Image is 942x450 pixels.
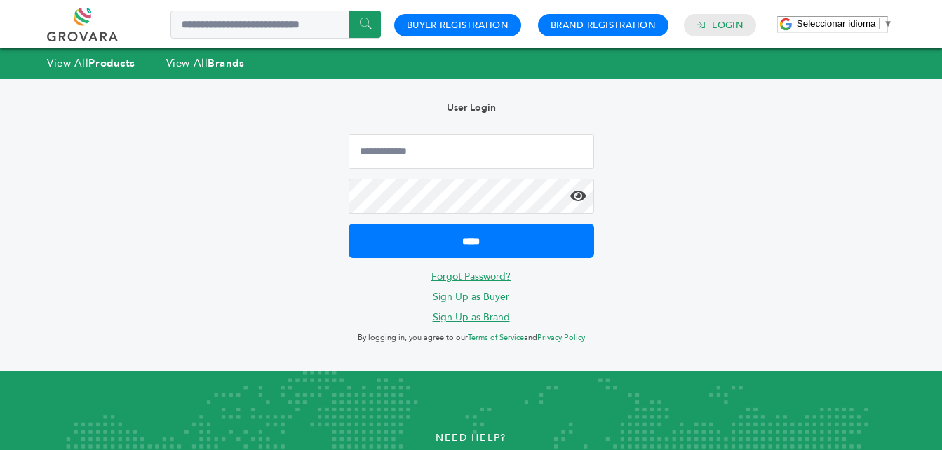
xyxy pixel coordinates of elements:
a: Brand Registration [551,19,656,32]
a: Buyer Registration [407,19,509,32]
a: Privacy Policy [537,332,585,343]
strong: Brands [208,56,244,70]
span: Seleccionar idioma [797,18,876,29]
a: View AllProducts [47,56,135,70]
a: Seleccionar idioma​ [797,18,893,29]
a: Sign Up as Brand [433,311,510,324]
input: Email Address [349,134,594,169]
a: Login [712,19,743,32]
p: By logging in, you agree to our and [349,329,594,346]
b: User Login [447,101,496,114]
a: Terms of Service [468,332,524,343]
strong: Products [88,56,135,70]
a: View AllBrands [166,56,245,70]
p: Need Help? [47,428,895,449]
span: ▼ [883,18,892,29]
a: Forgot Password? [431,270,511,283]
input: Password [349,179,594,214]
input: Search a product or brand... [170,11,381,39]
a: Sign Up as Buyer [433,290,509,304]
